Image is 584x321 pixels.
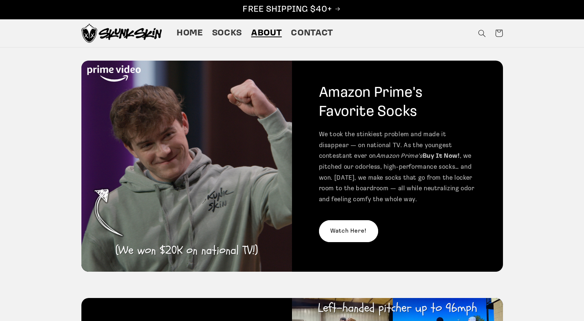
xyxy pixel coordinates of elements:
[246,23,286,43] a: About
[423,153,460,159] strong: Buy It Now!
[251,28,282,39] span: About
[376,153,423,159] em: Amazon Prime’s
[177,28,203,39] span: Home
[81,24,162,43] img: Skunk Skin Anti-Odor Socks.
[474,25,491,42] summary: Search
[207,23,246,43] a: Socks
[319,220,379,242] a: Watch Here!
[319,84,476,122] h2: Amazon Prime's Favorite Socks
[319,129,476,205] p: We took the stinkiest problem and made it disappear — on national TV. As the youngest contestant ...
[8,4,576,15] p: FREE SHIPPING $40+
[212,28,242,39] span: Socks
[172,23,207,43] a: Home
[287,23,338,43] a: Contact
[291,28,333,39] span: Contact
